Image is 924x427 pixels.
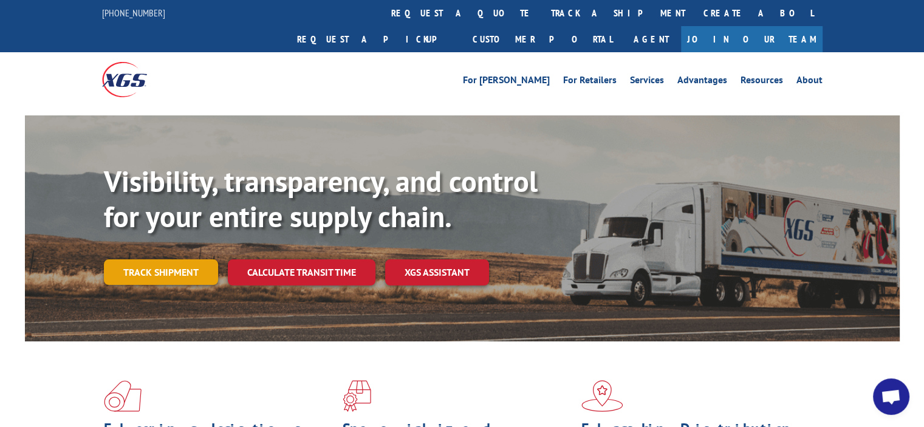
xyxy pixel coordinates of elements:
[563,75,617,89] a: For Retailers
[681,26,823,52] a: Join Our Team
[463,75,550,89] a: For [PERSON_NAME]
[741,75,783,89] a: Resources
[288,26,464,52] a: Request a pickup
[796,75,823,89] a: About
[873,378,909,415] div: Open chat
[228,259,375,285] a: Calculate transit time
[102,7,165,19] a: [PHONE_NUMBER]
[677,75,727,89] a: Advantages
[630,75,664,89] a: Services
[385,259,489,285] a: XGS ASSISTANT
[104,162,538,235] b: Visibility, transparency, and control for your entire supply chain.
[464,26,621,52] a: Customer Portal
[581,380,623,412] img: xgs-icon-flagship-distribution-model-red
[104,259,218,285] a: Track shipment
[104,380,142,412] img: xgs-icon-total-supply-chain-intelligence-red
[621,26,681,52] a: Agent
[343,380,371,412] img: xgs-icon-focused-on-flooring-red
